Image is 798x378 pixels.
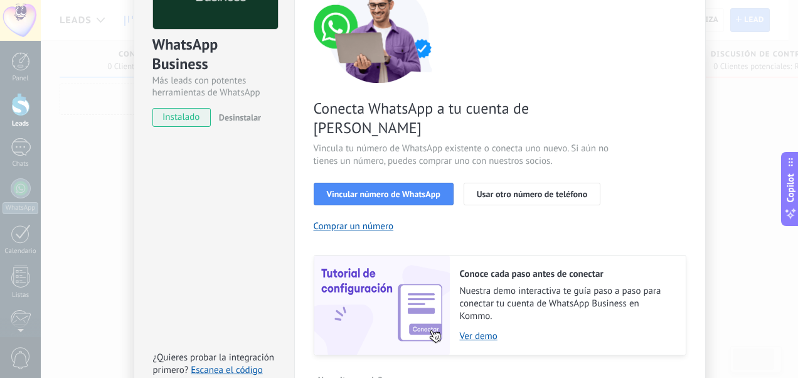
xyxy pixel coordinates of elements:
[477,190,587,198] span: Usar otro número de teléfono
[153,352,275,376] span: ¿Quieres probar la integración primero?
[314,183,454,205] button: Vincular número de WhatsApp
[153,108,210,127] span: instalado
[460,330,673,342] a: Ver demo
[314,99,612,138] span: Conecta WhatsApp a tu cuenta de [PERSON_NAME]
[784,174,797,203] span: Copilot
[219,112,261,123] span: Desinstalar
[464,183,600,205] button: Usar otro número de teléfono
[327,190,440,198] span: Vincular número de WhatsApp
[460,285,673,323] span: Nuestra demo interactiva te guía paso a paso para conectar tu cuenta de WhatsApp Business en Kommo.
[314,143,612,168] span: Vincula tu número de WhatsApp existente o conecta uno nuevo. Si aún no tienes un número, puedes c...
[152,75,276,99] div: Más leads con potentes herramientas de WhatsApp
[214,108,261,127] button: Desinstalar
[314,220,394,232] button: Comprar un número
[152,35,276,75] div: WhatsApp Business
[460,268,673,280] h2: Conoce cada paso antes de conectar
